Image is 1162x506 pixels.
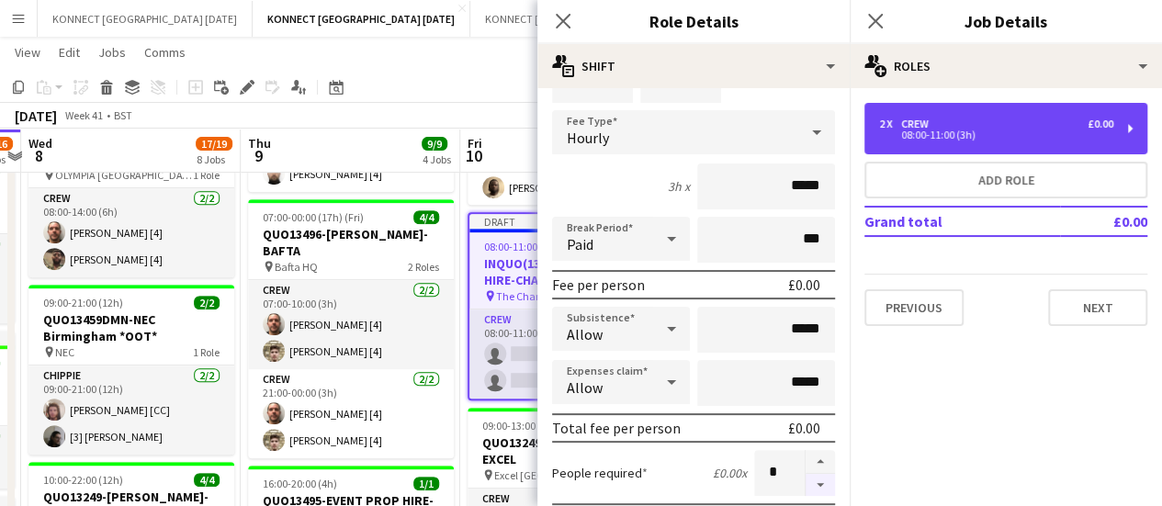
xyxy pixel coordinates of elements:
div: £0.00 x [713,465,747,481]
app-card-role: Crew2/207:00-10:00 (3h)[PERSON_NAME] [4][PERSON_NAME] [4] [248,280,454,369]
div: BST [114,108,132,122]
a: View [7,40,48,64]
div: £0.00 [1088,118,1113,130]
span: 4/4 [413,210,439,224]
button: KONNECT [GEOGRAPHIC_DATA] [DATE] [38,1,253,37]
span: 17/19 [196,137,232,151]
button: Decrease [806,474,835,497]
span: 09:00-13:00 (4h) [482,419,557,433]
span: 2/2 [194,296,220,309]
span: OLYMPIA [GEOGRAPHIC_DATA] [55,168,193,182]
span: Comms [144,44,186,61]
span: 10 [465,145,482,166]
span: 2 Roles [408,260,439,274]
span: Paid [567,235,593,253]
span: 07:00-00:00 (17h) (Fri) [263,210,364,224]
span: Fri [468,135,482,152]
div: [DATE] [15,107,57,125]
h3: Role Details [537,9,850,33]
span: 1 Role [193,168,220,182]
div: 3h x [668,178,690,195]
span: 9/9 [422,137,447,151]
div: 2 x [879,118,901,130]
div: 08:00-11:00 (3h) [879,130,1113,140]
div: Draft [469,214,671,229]
span: 10:00-22:00 (12h) [43,473,123,487]
span: Edit [59,44,80,61]
div: Shift [537,44,850,88]
label: People required [552,465,648,481]
span: Allow [567,325,603,343]
span: Excel [GEOGRAPHIC_DATA] [494,468,621,482]
span: 1/1 [413,477,439,490]
div: £0.00 [788,275,820,294]
a: Edit [51,40,87,64]
div: Crew [901,118,936,130]
span: Wed [28,135,52,152]
span: NEC [55,345,74,359]
span: 1 Role [193,345,220,359]
button: KONNECT [GEOGRAPHIC_DATA] [DATE] [253,1,470,37]
button: Add role [864,162,1147,198]
span: Allow [567,378,603,397]
button: Increase [806,450,835,474]
h3: QUO13459DMN-NEC Birmingham *OOT* [28,311,234,344]
h3: INQUO(13503)-EVENT PROP HIRE-CHANCERY [469,255,671,288]
button: Previous [864,289,964,326]
app-card-role: Crew2/208:00-14:00 (6h)[PERSON_NAME] [4][PERSON_NAME] [4] [28,188,234,277]
app-card-role: Crew0/208:00-11:00 (3h) [469,309,671,399]
app-job-card: 07:00-00:00 (17h) (Fri)4/4QUO13496-[PERSON_NAME]-BAFTA Bafta HQ2 RolesCrew2/207:00-10:00 (3h)[PER... [248,199,454,458]
span: The Chancery Rosewood, [STREET_ADDRESS] [496,289,630,303]
div: Roles [850,44,1162,88]
app-card-role: Crew2/221:00-00:00 (3h)[PERSON_NAME] [4][PERSON_NAME] [4] [248,369,454,458]
h3: Job Details [850,9,1162,33]
span: 8 [26,145,52,166]
a: Comms [137,40,193,64]
span: 16:00-20:00 (4h) [263,477,337,490]
div: Fee per person [552,275,645,294]
div: 4 Jobs [423,152,451,166]
td: Grand total [864,207,1060,236]
span: Thu [248,135,271,152]
span: 4/4 [194,473,220,487]
h3: QUO13249-[PERSON_NAME]-EXCEL [468,434,673,467]
span: Bafta HQ [275,260,318,274]
h3: QUO13496-[PERSON_NAME]-BAFTA [248,226,454,259]
button: Next [1048,289,1147,326]
app-card-role: CHIPPIE2/209:00-21:00 (12h)[PERSON_NAME] [CC][3] [PERSON_NAME] [28,365,234,455]
span: 9 [245,145,271,166]
span: Week 41 [61,108,107,122]
span: Jobs [98,44,126,61]
div: Total fee per person [552,419,681,437]
div: £0.00 [788,419,820,437]
td: £0.00 [1060,207,1147,236]
div: 8 Jobs [197,152,231,166]
app-job-card: Draft08:00-11:00 (3h)0/2INQUO(13503)-EVENT PROP HIRE-CHANCERY The Chancery Rosewood, [STREET_ADDR... [468,212,673,400]
button: KONNECT [GEOGRAPHIC_DATA] [DATE] [470,1,685,37]
span: 09:00-21:00 (12h) [43,296,123,309]
app-job-card: 08:00-14:00 (6h)2/2QUO13458-DMN-OLYMPIA OLYMPIA [GEOGRAPHIC_DATA]1 RoleCrew2/208:00-14:00 (6h)[PE... [28,124,234,277]
span: 08:00-11:00 (3h) [484,240,558,253]
app-job-card: 09:00-21:00 (12h)2/2QUO13459DMN-NEC Birmingham *OOT* NEC1 RoleCHIPPIE2/209:00-21:00 (12h)[PERSON_... [28,285,234,455]
a: Jobs [91,40,133,64]
span: View [15,44,40,61]
span: Hourly [567,129,609,147]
